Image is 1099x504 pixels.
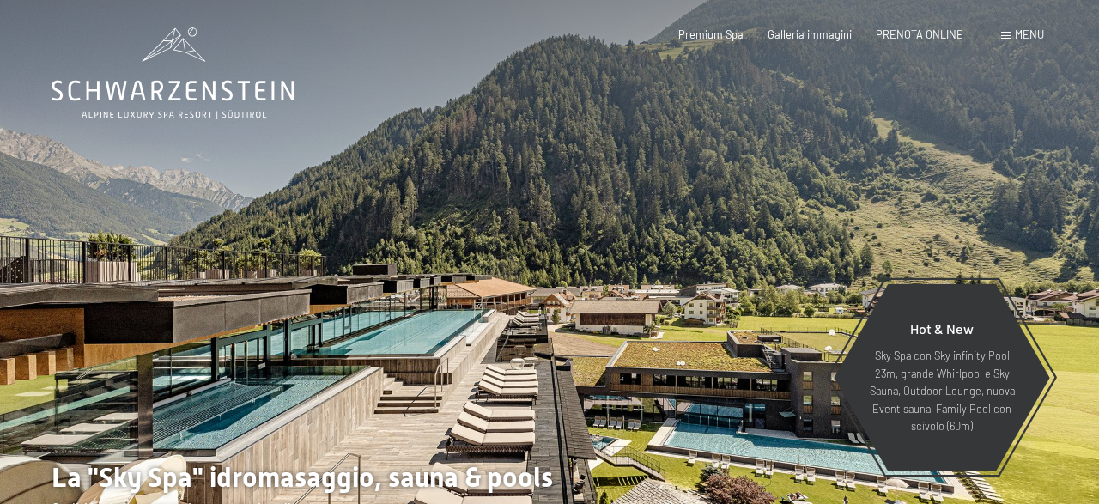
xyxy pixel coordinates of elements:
[867,347,1017,434] p: Sky Spa con Sky infinity Pool 23m, grande Whirlpool e Sky Sauna, Outdoor Lounge, nuova Event saun...
[833,283,1051,472] a: Hot & New Sky Spa con Sky infinity Pool 23m, grande Whirlpool e Sky Sauna, Outdoor Lounge, nuova ...
[910,320,974,337] span: Hot & New
[678,27,744,41] a: Premium Spa
[768,27,852,41] a: Galleria immagini
[876,27,963,41] a: PRENOTA ONLINE
[1015,27,1044,41] span: Menu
